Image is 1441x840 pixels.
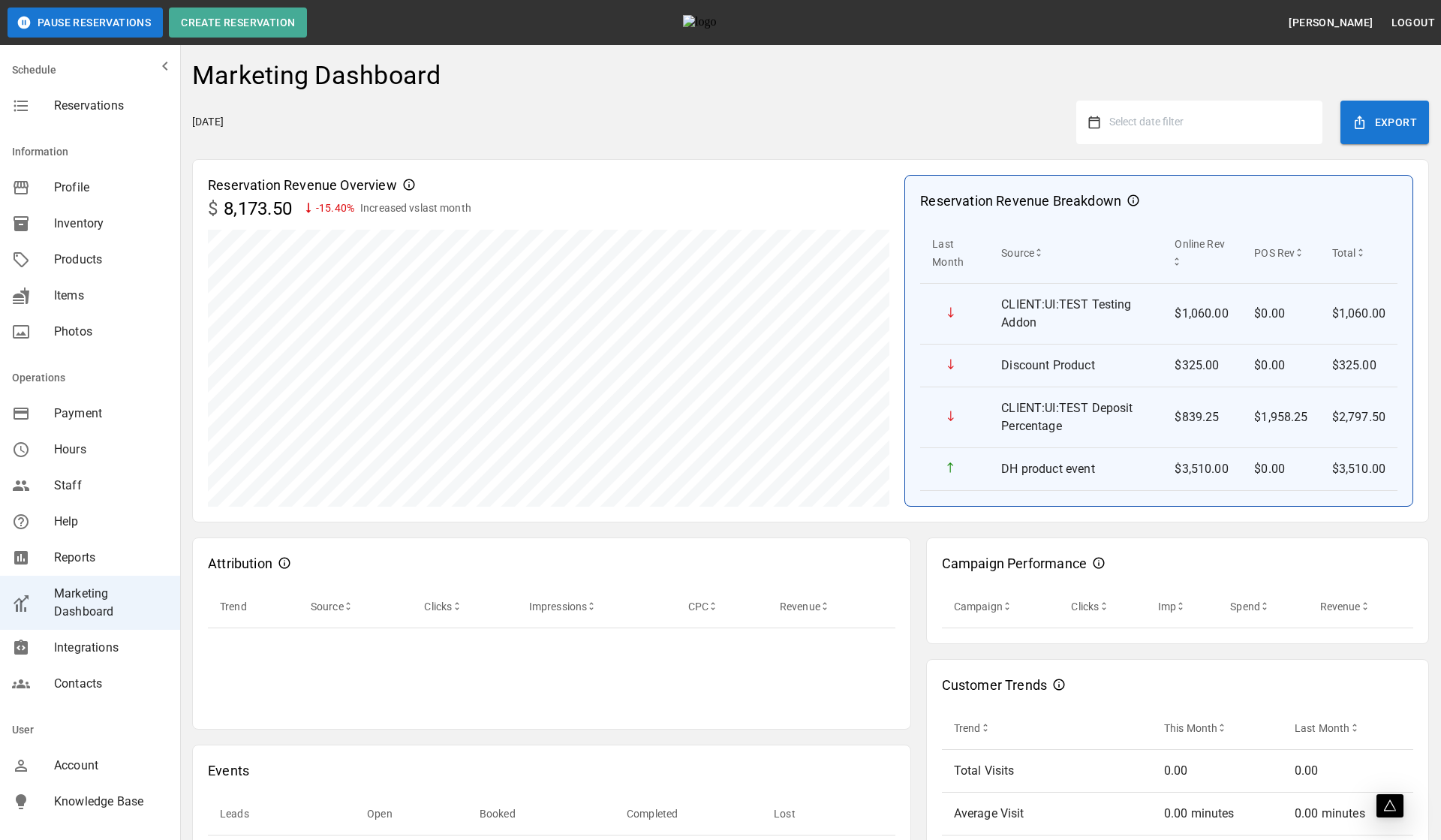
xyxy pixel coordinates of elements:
[1295,805,1401,823] p: 0.00 minutes
[54,287,168,305] span: Items
[954,805,1140,823] p: Average Visit
[1340,101,1429,144] button: Export
[1332,305,1385,323] p: $1,060.00
[762,793,895,835] th: Lost
[1175,305,1230,323] p: $1,060.00
[1127,194,1139,206] svg: Reservation Revenue Breakdown
[54,405,168,423] span: Payment
[1163,223,1242,284] th: Online Rev
[208,195,218,222] p: $
[54,585,168,621] span: Marketing Dashboard
[54,97,168,115] span: Reservations
[54,513,168,531] span: Help
[54,793,168,811] span: Knowledge Base
[1001,357,1151,375] p: Discount Product
[615,793,762,835] th: Completed
[192,60,441,92] h4: Marketing Dashboard
[1308,586,1413,628] th: Revenue
[54,179,168,197] span: Profile
[208,586,895,628] table: sticky table
[278,557,290,569] svg: Attribution
[208,586,299,628] th: Trend
[1332,408,1385,426] p: $2,797.50
[1146,586,1219,628] th: Imp
[954,762,1140,780] p: Total Visits
[1152,707,1283,750] th: This Month
[54,323,168,341] span: Photos
[316,200,354,216] p: -15.40 %
[1295,762,1401,780] p: 0.00
[768,586,895,628] th: Revenue
[1385,9,1441,37] button: Logout
[54,675,168,693] span: Contacts
[942,675,1048,695] p: Customer Trends
[1001,399,1151,435] p: CLIENT:UI:TEST Deposit Percentage
[920,191,1121,211] p: Reservation Revenue Breakdown
[1218,586,1307,628] th: Spend
[1254,357,1307,375] p: $0.00
[942,586,1413,628] table: sticky table
[54,215,168,233] span: Inventory
[517,586,676,628] th: Impressions
[1283,707,1413,750] th: Last Month
[54,549,168,567] span: Reports
[989,223,1163,284] th: Source
[1254,305,1307,323] p: $0.00
[1059,586,1145,628] th: Clicks
[1254,460,1307,478] p: $0.00
[1320,223,1397,284] th: Total
[1175,357,1230,375] p: $325.00
[1332,357,1385,375] p: $325.00
[169,8,307,38] button: Create Reservation
[1175,460,1230,478] p: $3,510.00
[54,251,168,269] span: Products
[468,793,615,835] th: Booked
[54,477,168,495] span: Staff
[1093,557,1105,569] svg: Campaign Performance
[1164,762,1271,780] p: 0.00
[224,195,292,222] p: 8,173.50
[942,553,1087,574] p: Campaign Performance
[1001,460,1151,478] p: DH product event
[1053,679,1065,691] svg: Customer Trends
[683,15,766,30] img: logo
[192,114,224,130] p: [DATE]
[299,586,413,628] th: Source
[1242,223,1319,284] th: POS Rev
[208,793,355,835] th: Leads
[1254,408,1307,426] p: $1,958.25
[1109,116,1184,128] span: Select date filter
[54,757,168,775] span: Account
[1283,9,1379,37] button: [PERSON_NAME]
[355,793,468,835] th: Open
[1001,296,1151,332] p: CLIENT:UI:TEST Testing Addon
[403,179,415,191] svg: Reservation Revenue Overview
[1175,408,1230,426] p: $839.25
[54,639,168,657] span: Integrations
[412,586,516,628] th: Clicks
[54,441,168,459] span: Hours
[1164,805,1271,823] p: 0.00 minutes
[208,553,272,574] p: Attribution
[1332,460,1385,478] p: $3,510.00
[208,175,397,195] p: Reservation Revenue Overview
[360,200,471,216] p: Increased vs last month
[920,223,989,284] th: Last Month
[920,223,1397,766] table: sticky table
[942,707,1152,750] th: Trend
[8,8,163,38] button: Pause Reservations
[1100,109,1310,136] button: Select date filter
[942,586,1060,628] th: Campaign
[208,760,249,781] p: Events
[676,586,768,628] th: CPC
